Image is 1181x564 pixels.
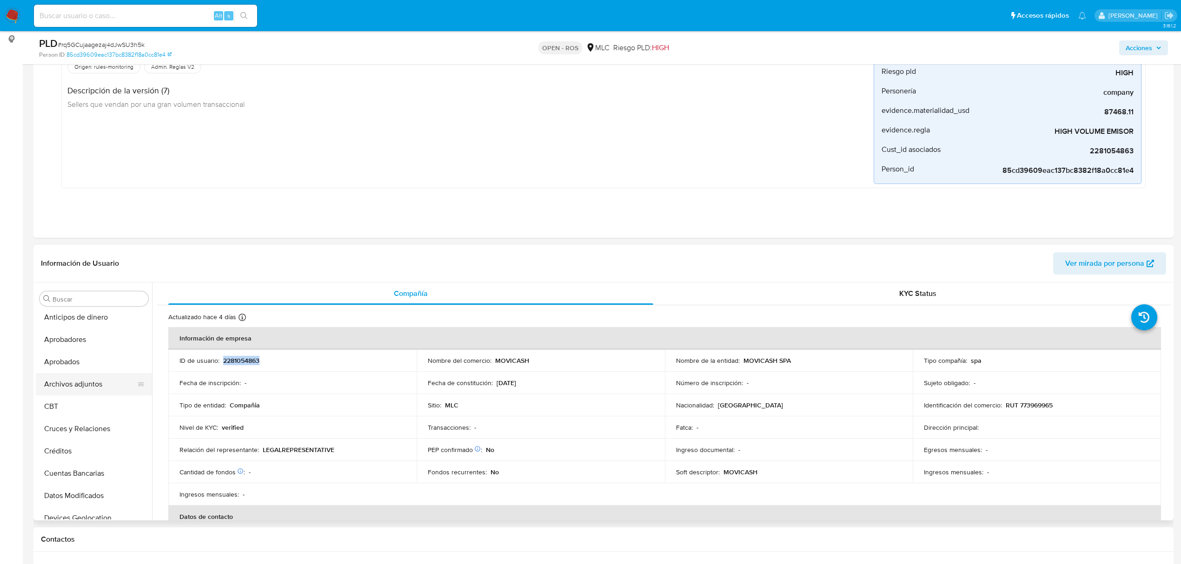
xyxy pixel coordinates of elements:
[924,379,970,387] p: Sujeto obligado :
[243,490,245,498] p: -
[738,446,740,454] p: -
[36,351,152,373] button: Aprobados
[222,423,244,432] p: verified
[676,401,714,409] p: Nacionalidad :
[1006,401,1053,409] p: RUT 773969965
[676,356,740,365] p: Nombre de la entidad :
[245,379,246,387] p: -
[168,327,1161,349] th: Información de empresa
[428,379,493,387] p: Fecha de constitución :
[723,468,757,476] p: MOVICASH
[652,42,669,53] span: HIGH
[150,63,195,71] span: Admin. Reglas V2
[1164,11,1174,20] a: Salir
[34,10,257,22] input: Buscar usuario o caso...
[73,63,134,71] span: Origen: rules-monitoring
[1108,11,1161,20] p: valentina.fiuri@mercadolibre.com
[179,423,218,432] p: Nivel de KYC :
[67,85,245,96] h4: Descripción de la versión (7)
[924,401,1002,409] p: Identificación del comercio :
[428,356,491,365] p: Nombre del comercio :
[36,373,145,395] button: Archivos adjuntos
[168,313,236,321] p: Actualizado hace 4 días
[676,446,735,454] p: Ingreso documental :
[179,490,239,498] p: Ingresos mensuales :
[43,295,51,302] button: Buscar
[697,423,698,432] p: -
[747,379,749,387] p: -
[474,423,476,432] p: -
[179,446,259,454] p: Relación del representante :
[1065,252,1144,275] span: Ver mirada por persona
[495,356,529,365] p: MOVICASH
[445,401,458,409] p: MLC
[613,43,669,53] span: Riesgo PLD:
[36,485,152,507] button: Datos Modificados
[53,295,145,303] input: Buscar
[230,401,260,409] p: Compañia
[36,328,152,351] button: Aprobadores
[36,462,152,485] button: Cuentas Bancarias
[987,468,989,476] p: -
[58,40,145,49] span: # rq5GCujaagezaj4dJwSU3h5k
[718,401,783,409] p: [GEOGRAPHIC_DATA]
[428,401,441,409] p: Sitio :
[586,43,610,53] div: MLC
[743,356,791,365] p: MOVICASH SPA
[986,446,988,454] p: -
[36,440,152,462] button: Créditos
[538,41,582,54] p: OPEN - ROS
[263,446,334,454] p: LEGALREPRESENTATIVE
[394,288,428,299] span: Compañía
[179,468,245,476] p: Cantidad de fondos :
[66,51,172,59] a: 85cd39609eac137bc8382f18a0cc81e4
[1119,40,1168,55] button: Acciones
[491,468,499,476] p: No
[497,379,516,387] p: [DATE]
[39,36,58,51] b: PLD
[179,356,219,365] p: ID de usuario :
[974,379,975,387] p: -
[67,99,245,109] span: Sellers que vendan por una gran volumen transaccional
[1017,11,1069,20] span: Accesos rápidos
[168,505,1161,528] th: Datos de contacto
[179,379,241,387] p: Fecha de inscripción :
[676,423,693,432] p: Fatca :
[215,11,222,20] span: Alt
[899,288,936,299] span: KYC Status
[971,356,982,365] p: spa
[924,423,979,432] p: Dirección principal :
[36,418,152,440] button: Cruces y Relaciones
[924,446,982,454] p: Egresos mensuales :
[249,468,251,476] p: -
[428,446,482,454] p: PEP confirmado :
[924,468,983,476] p: Ingresos mensuales :
[924,356,967,365] p: Tipo compañía :
[36,507,152,529] button: Devices Geolocation
[36,306,152,328] button: Anticipos de dinero
[179,401,226,409] p: Tipo de entidad :
[223,356,259,365] p: 2281054863
[234,9,253,22] button: search-icon
[1053,252,1166,275] button: Ver mirada por persona
[428,468,487,476] p: Fondos recurrentes :
[486,446,494,454] p: No
[428,423,471,432] p: Transacciones :
[1126,40,1152,55] span: Acciones
[1078,12,1086,20] a: Notificaciones
[41,535,1166,544] h1: Contactos
[227,11,230,20] span: s
[39,51,65,59] b: Person ID
[36,395,152,418] button: CBT
[676,379,743,387] p: Número de inscripción :
[676,468,720,476] p: Soft descriptor :
[41,259,119,268] h1: Información de Usuario
[1163,22,1176,29] span: 3.161.2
